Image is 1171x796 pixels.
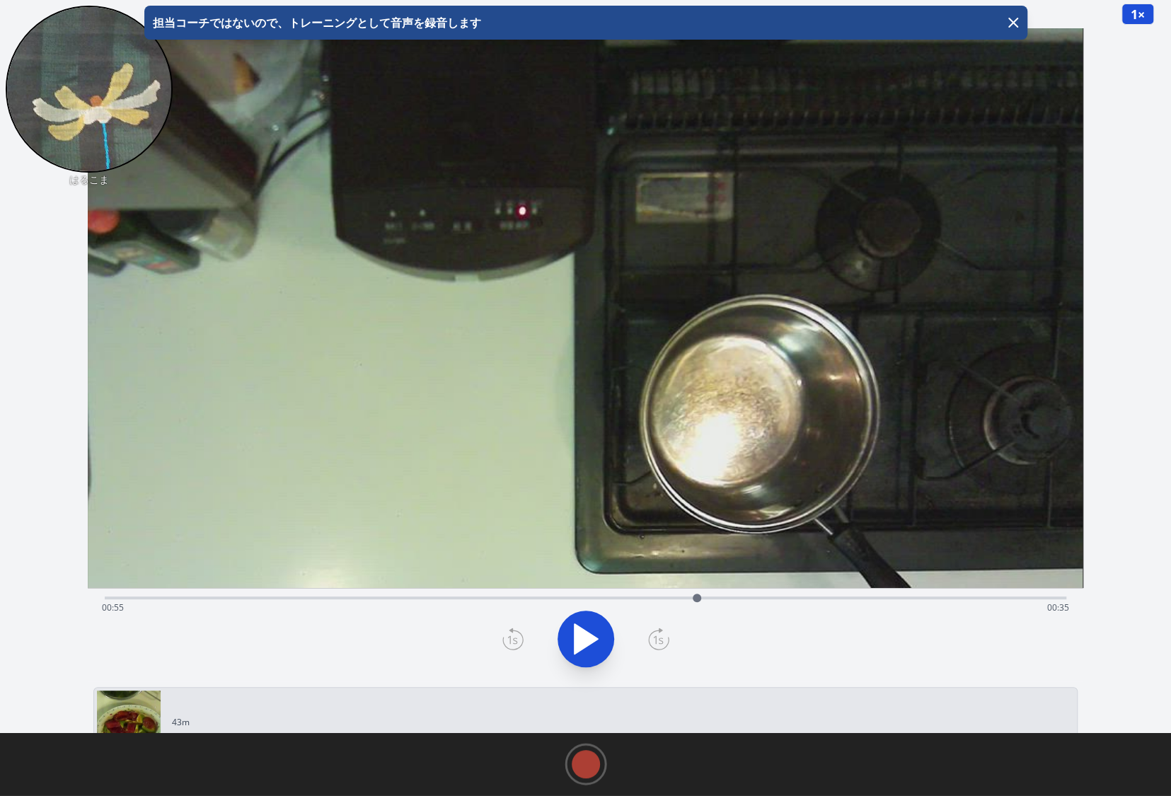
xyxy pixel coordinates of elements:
[6,6,173,173] img: SK
[1121,4,1154,25] button: 1×
[150,14,481,31] p: 担当コーチではないので、トレーニングとして音声を録音します
[172,717,190,728] p: 43m
[559,4,613,25] a: 00:26:54
[97,691,161,754] img: 250911113231_thumb.jpeg
[102,601,124,613] span: 00:55
[1047,601,1069,613] span: 00:35
[6,173,173,187] p: はるこま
